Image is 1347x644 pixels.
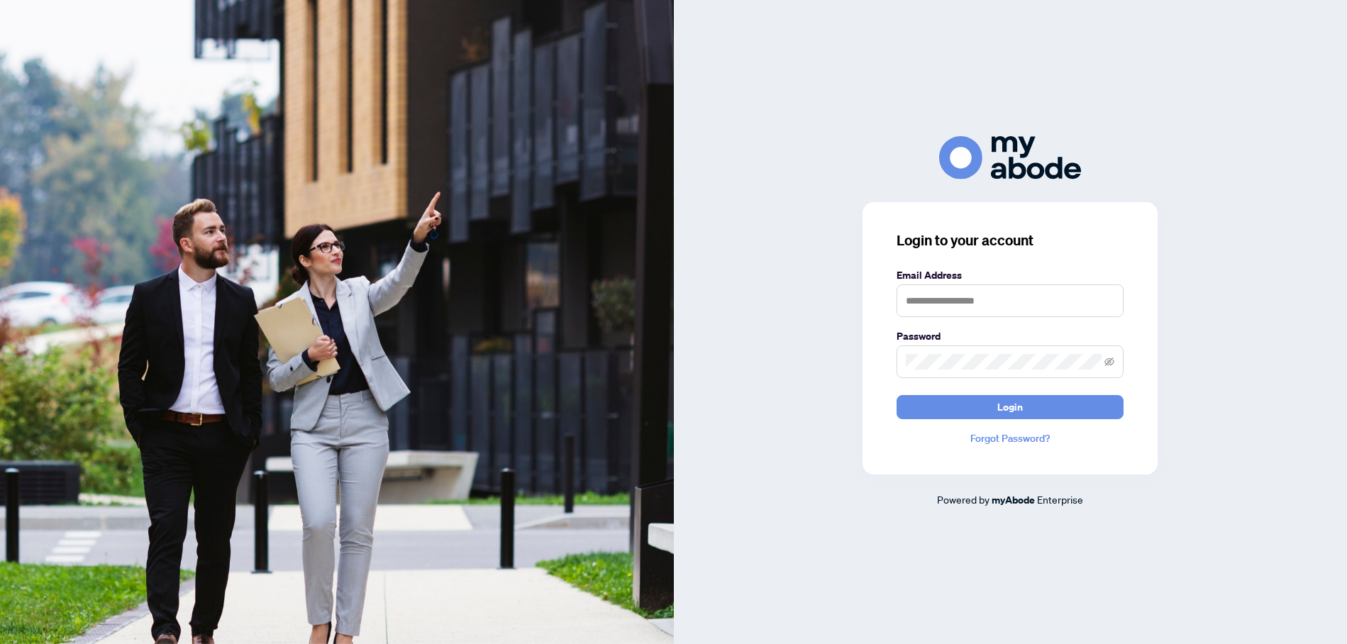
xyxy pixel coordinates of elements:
[939,136,1081,179] img: ma-logo
[937,493,990,506] span: Powered by
[897,231,1124,250] h3: Login to your account
[897,395,1124,419] button: Login
[897,267,1124,283] label: Email Address
[1104,357,1114,367] span: eye-invisible
[897,431,1124,446] a: Forgot Password?
[1037,493,1083,506] span: Enterprise
[997,396,1023,418] span: Login
[992,492,1035,508] a: myAbode
[897,328,1124,344] label: Password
